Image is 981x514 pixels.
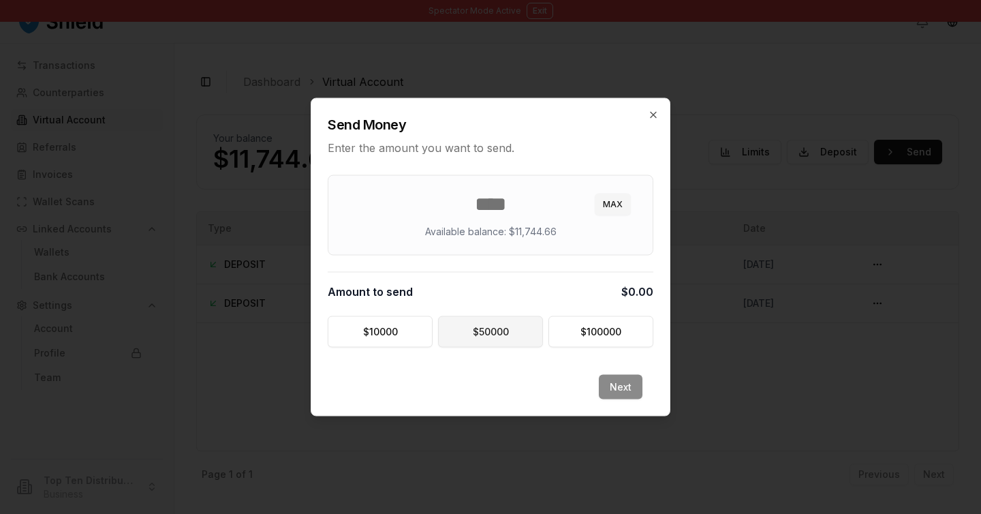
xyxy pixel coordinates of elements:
button: $10000 [328,316,433,348]
button: MAX [595,194,631,215]
p: Enter the amount you want to send. [328,140,653,156]
h2: Send Money [328,115,653,134]
button: $100000 [548,316,653,348]
button: $50000 [438,316,543,348]
span: $0.00 [621,284,653,300]
p: Available balance: $11,744.66 [425,225,557,239]
span: Amount to send [328,284,413,300]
